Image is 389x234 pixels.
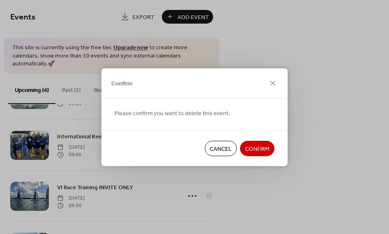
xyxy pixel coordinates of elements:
[210,145,232,153] span: Cancel
[245,145,269,153] span: Confirm
[240,141,274,156] button: Confirm
[111,80,132,88] span: Confirm
[205,141,237,156] button: Cancel
[115,109,230,118] span: Please confirm you want to delete this event.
